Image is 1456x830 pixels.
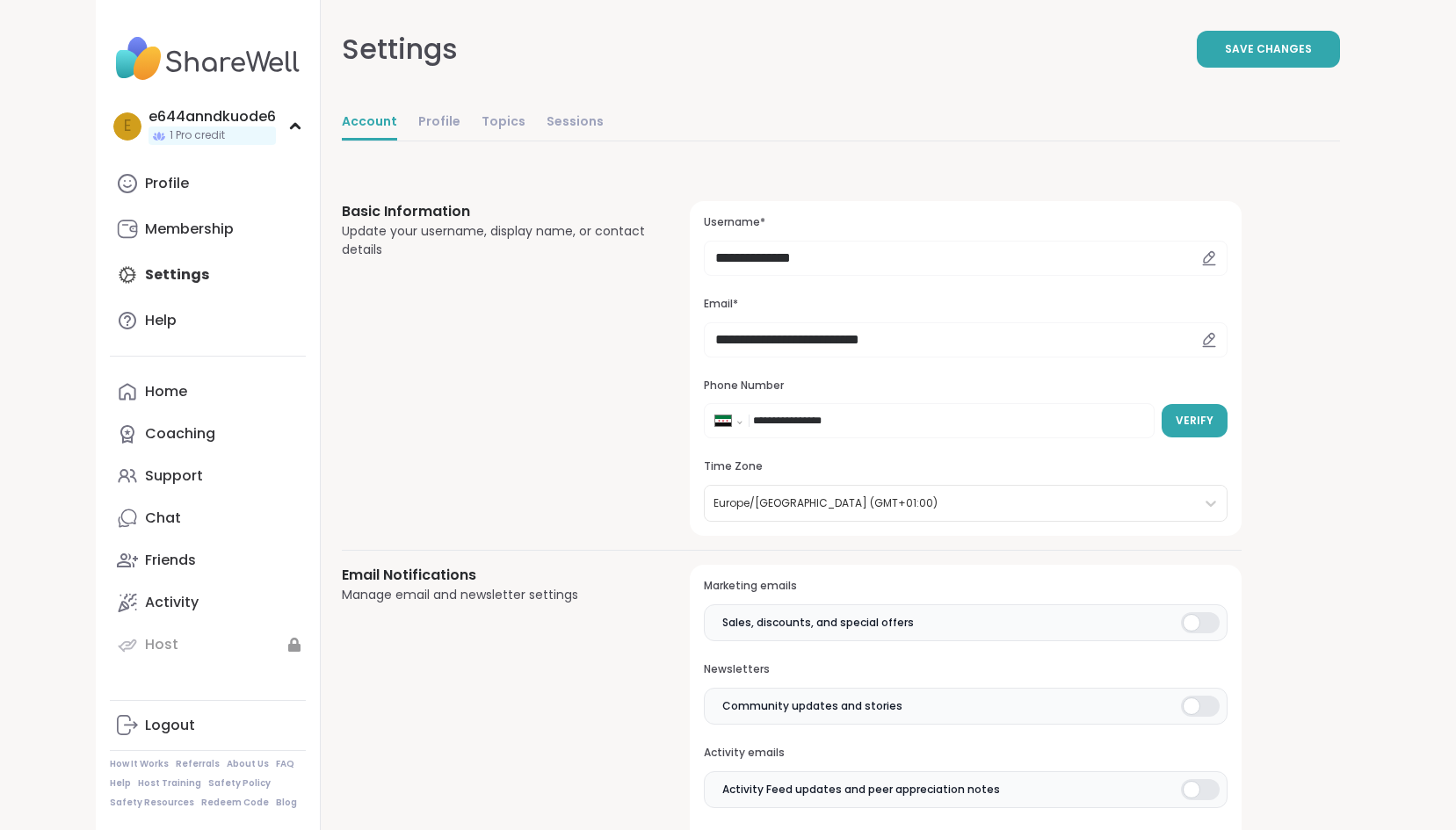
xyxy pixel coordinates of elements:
[342,565,648,586] h3: Email Notifications
[110,758,169,770] a: How It Works
[704,297,1227,312] h3: Email*
[342,28,458,70] div: Settings
[276,797,297,809] a: Blog
[145,424,215,444] div: Coaching
[342,222,648,259] div: Update your username, display name, or contact details
[145,716,195,735] div: Logout
[704,379,1227,393] h3: Phone Number
[124,115,131,138] span: e
[145,311,177,330] div: Help
[145,220,234,239] div: Membership
[342,105,397,141] a: Account
[1225,41,1312,57] span: Save Changes
[704,459,1227,474] h3: Time Zone
[110,777,131,790] a: Help
[482,105,525,141] a: Topics
[1197,31,1340,68] button: Save Changes
[145,635,178,654] div: Host
[145,174,189,193] div: Profile
[722,782,1000,798] span: Activity Feed updates and peer appreciation notes
[110,28,306,90] img: ShareWell Nav Logo
[110,497,306,539] a: Chat
[208,777,271,790] a: Safety Policy
[201,797,269,809] a: Redeem Code
[276,758,294,770] a: FAQ
[110,371,306,413] a: Home
[227,758,269,770] a: About Us
[145,382,187,401] div: Home
[170,128,225,143] span: 1 Pro credit
[110,539,306,581] a: Friends
[110,797,194,809] a: Safety Resources
[110,300,306,342] a: Help
[138,777,201,790] a: Host Training
[704,579,1227,594] h3: Marketing emails
[722,615,914,631] span: Sales, discounts, and special offers
[1176,413,1213,429] span: Verify
[342,586,648,604] div: Manage email and newsletter settings
[342,201,648,222] h3: Basic Information
[110,704,306,747] a: Logout
[1162,404,1228,437] button: Verify
[110,455,306,497] a: Support
[704,746,1227,761] h3: Activity emails
[110,208,306,250] a: Membership
[148,107,276,126] div: e644anndkuode6
[418,105,460,141] a: Profile
[145,593,199,612] div: Activity
[110,624,306,666] a: Host
[110,162,306,205] a: Profile
[145,551,196,570] div: Friends
[145,509,181,528] div: Chat
[110,581,306,624] a: Activity
[704,662,1227,677] h3: Newsletters
[176,758,220,770] a: Referrals
[110,413,306,455] a: Coaching
[145,466,203,486] div: Support
[722,698,902,714] span: Community updates and stories
[704,215,1227,230] h3: Username*
[547,105,604,141] a: Sessions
